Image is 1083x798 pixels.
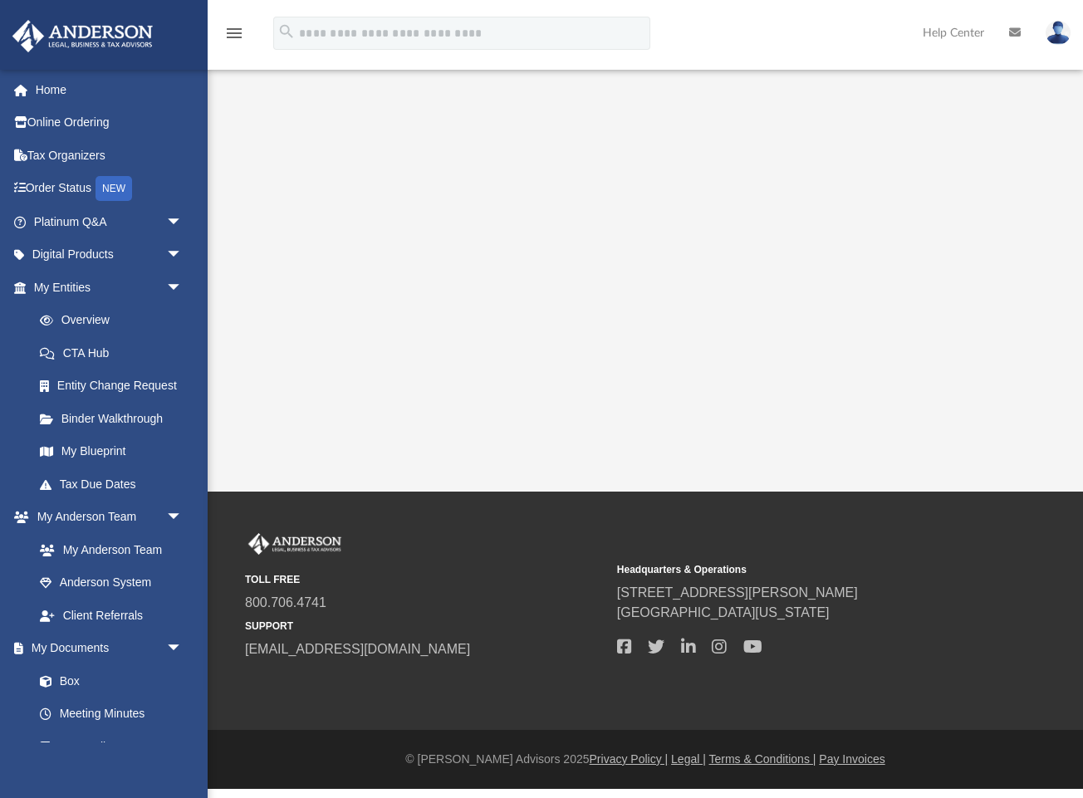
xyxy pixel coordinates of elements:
[12,172,208,206] a: Order StatusNEW
[23,370,208,403] a: Entity Change Request
[23,533,191,566] a: My Anderson Team
[709,752,816,766] a: Terms & Conditions |
[224,32,244,43] a: menu
[208,751,1083,768] div: © [PERSON_NAME] Advisors 2025
[617,585,858,600] a: [STREET_ADDRESS][PERSON_NAME]
[245,619,605,634] small: SUPPORT
[12,139,208,172] a: Tax Organizers
[12,632,199,665] a: My Documentsarrow_drop_down
[12,106,208,140] a: Online Ordering
[23,566,199,600] a: Anderson System
[23,730,191,763] a: Forms Library
[23,402,208,435] a: Binder Walkthrough
[7,20,158,52] img: Anderson Advisors Platinum Portal
[23,336,208,370] a: CTA Hub
[166,238,199,272] span: arrow_drop_down
[819,752,885,766] a: Pay Invoices
[245,533,345,555] img: Anderson Advisors Platinum Portal
[277,22,296,41] i: search
[12,271,208,304] a: My Entitiesarrow_drop_down
[590,752,669,766] a: Privacy Policy |
[12,73,208,106] a: Home
[166,632,199,666] span: arrow_drop_down
[166,271,199,305] span: arrow_drop_down
[23,435,199,468] a: My Blueprint
[245,642,470,656] a: [EMAIL_ADDRESS][DOMAIN_NAME]
[617,605,830,619] a: [GEOGRAPHIC_DATA][US_STATE]
[23,468,208,501] a: Tax Due Dates
[245,595,326,610] a: 800.706.4741
[12,205,208,238] a: Platinum Q&Aarrow_drop_down
[12,238,208,272] a: Digital Productsarrow_drop_down
[671,752,706,766] a: Legal |
[166,501,199,535] span: arrow_drop_down
[1046,21,1071,45] img: User Pic
[23,599,199,632] a: Client Referrals
[12,501,199,534] a: My Anderson Teamarrow_drop_down
[245,572,605,587] small: TOLL FREE
[166,205,199,239] span: arrow_drop_down
[96,176,132,201] div: NEW
[617,562,978,577] small: Headquarters & Operations
[23,304,208,337] a: Overview
[23,664,191,698] a: Box
[23,698,199,731] a: Meeting Minutes
[224,23,244,43] i: menu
